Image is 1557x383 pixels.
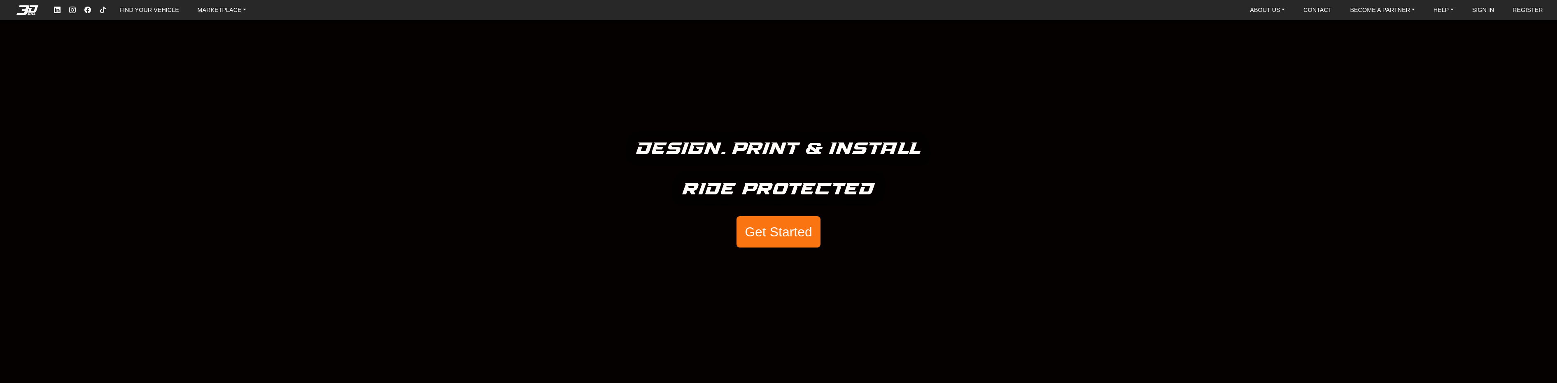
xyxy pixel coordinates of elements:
[1347,4,1418,16] a: BECOME A PARTNER
[683,176,875,203] h5: Ride Protected
[636,135,921,163] h5: Design. Print & Install
[1430,4,1457,16] a: HELP
[1300,4,1335,16] a: CONTACT
[194,4,250,16] a: MARKETPLACE
[116,4,182,16] a: FIND YOUR VEHICLE
[1469,4,1498,16] a: SIGN IN
[737,216,820,248] button: Get Started
[1247,4,1288,16] a: ABOUT US
[1509,4,1546,16] a: REGISTER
